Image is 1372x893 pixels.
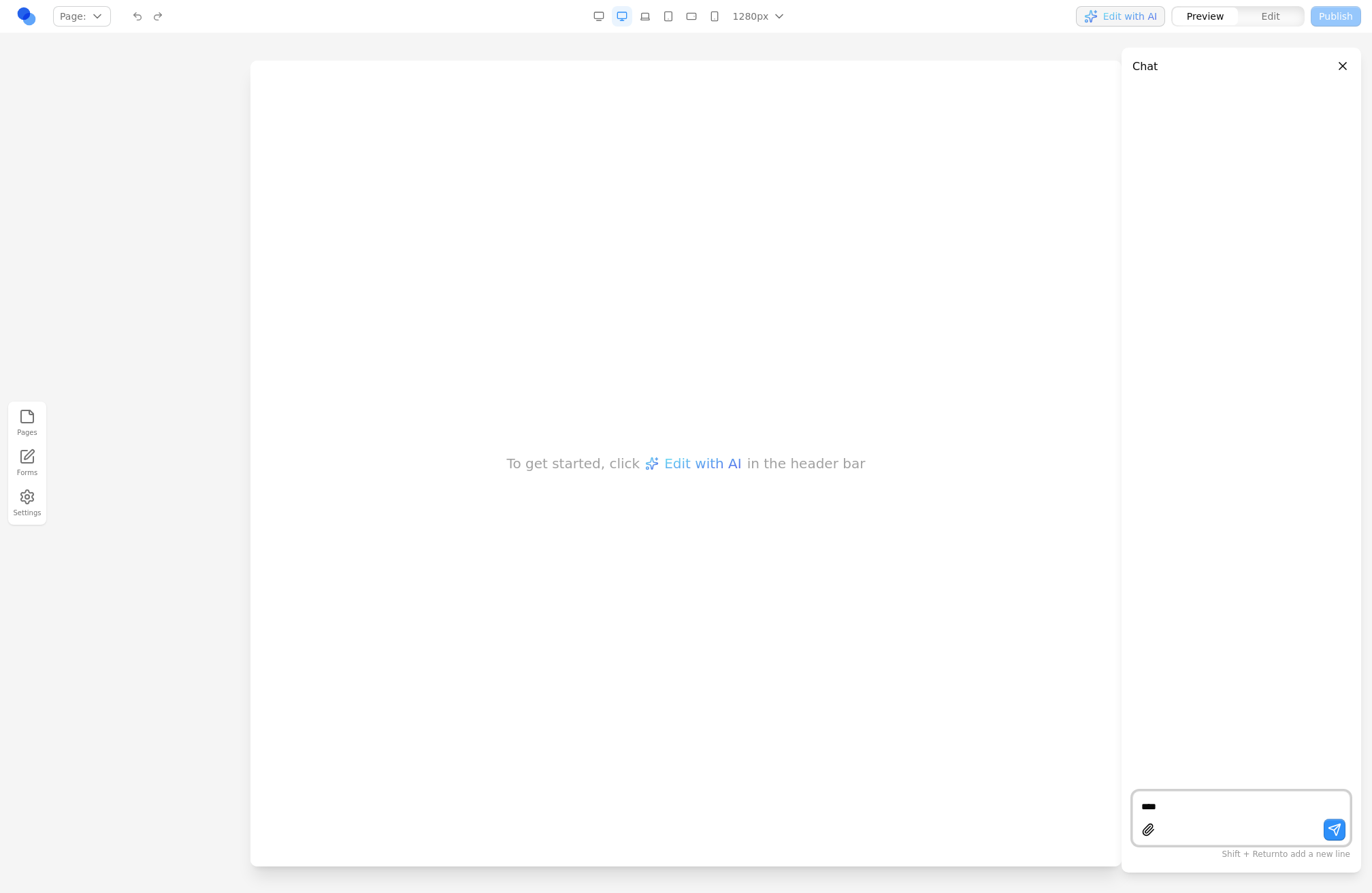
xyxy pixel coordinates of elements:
h3: Chat [1132,59,1158,75]
span: Edit with AI [1103,10,1157,23]
button: Page: [53,6,111,27]
span: Edit with AI [414,393,491,412]
button: Laptop [635,6,655,27]
button: Settings [12,486,42,521]
span: Preview [1187,10,1224,23]
span: to add a new line [1222,849,1351,859]
button: Desktop Wide [589,6,609,27]
iframe: Preview [250,61,1122,866]
button: Mobile Landscape [681,6,702,27]
button: Tablet [658,6,679,27]
span: Shift + Return [1222,849,1280,859]
button: Edit with AI [1076,6,1165,27]
button: Pages [12,406,42,440]
a: Forms [12,446,42,481]
button: Desktop [612,6,632,27]
button: 1280px [728,6,789,27]
button: Close panel [1335,59,1350,74]
h1: To get started, click in the header bar [257,393,615,412]
span: Edit [1262,10,1280,23]
button: Mobile [704,6,725,27]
